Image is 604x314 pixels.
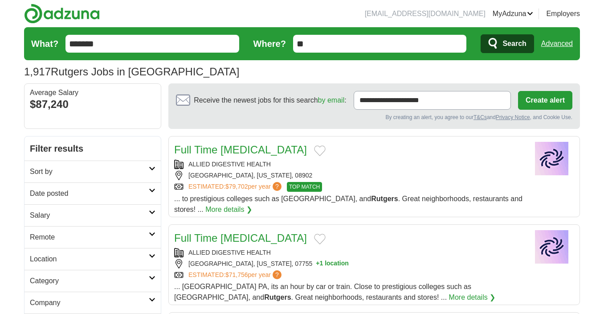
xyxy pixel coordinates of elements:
a: Category [24,270,161,292]
label: What? [31,37,58,50]
div: [GEOGRAPHIC_DATA], [US_STATE], 07755 [174,259,522,269]
button: Add to favorite jobs [314,145,326,156]
span: ? [273,182,282,191]
a: Privacy Notice [496,114,530,120]
span: + [316,259,319,269]
button: Create alert [518,91,572,110]
a: Salary [24,204,161,226]
div: $87,240 [30,96,155,112]
img: Company logo [530,142,574,175]
h2: Filter results [24,136,161,161]
h2: Salary [30,210,149,221]
h2: Location [30,254,149,264]
span: TOP MATCH [287,182,322,192]
div: ALLIED DIGESTIVE HEALTH [174,160,522,169]
img: Company logo [530,230,574,264]
span: $79,702 [225,183,248,190]
a: Full Time [MEDICAL_DATA] [174,232,307,244]
a: Location [24,248,161,270]
div: Average Salary [30,89,155,96]
a: MyAdzuna [493,8,534,19]
a: by email [318,96,345,104]
a: Full Time [MEDICAL_DATA] [174,144,307,156]
a: ESTIMATED:$79,702per year? [188,182,283,192]
h2: Sort by [30,166,149,177]
span: ... [GEOGRAPHIC_DATA] PA, its an hour by car or train. Close to prestigious colleges such as [GEO... [174,283,471,301]
button: Search [481,34,534,53]
h2: Date posted [30,188,149,199]
label: Where? [253,37,286,50]
a: Date posted [24,182,161,204]
button: Add to favorite jobs [314,234,326,244]
div: [GEOGRAPHIC_DATA], [US_STATE], 08902 [174,171,522,180]
a: Remote [24,226,161,248]
span: Receive the newest jobs for this search : [194,95,346,106]
li: [EMAIL_ADDRESS][DOMAIN_NAME] [365,8,486,19]
h2: Company [30,297,149,308]
a: T&Cs [473,114,487,120]
a: Sort by [24,161,161,182]
span: $71,756 [225,271,248,278]
div: By creating an alert, you agree to our and , and Cookie Use. [176,113,572,121]
span: 1,917 [24,64,51,80]
a: More details ❯ [205,204,252,215]
span: ... to prestigious colleges such as [GEOGRAPHIC_DATA], and . Great neighborhoods, restaurants and... [174,195,522,213]
img: Adzuna logo [24,4,100,24]
a: Company [24,292,161,314]
h1: Rutgers Jobs in [GEOGRAPHIC_DATA] [24,66,239,78]
span: Search [502,35,526,53]
h2: Remote [30,232,149,243]
h2: Category [30,276,149,286]
span: ? [273,270,282,279]
strong: Rutgers [264,293,291,301]
a: ESTIMATED:$71,756per year? [188,270,283,280]
div: ALLIED DIGESTIVE HEALTH [174,248,522,257]
a: Employers [546,8,580,19]
strong: Rutgers [371,195,398,202]
a: Advanced [541,35,573,53]
button: +1 location [316,259,349,269]
a: More details ❯ [449,292,496,303]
